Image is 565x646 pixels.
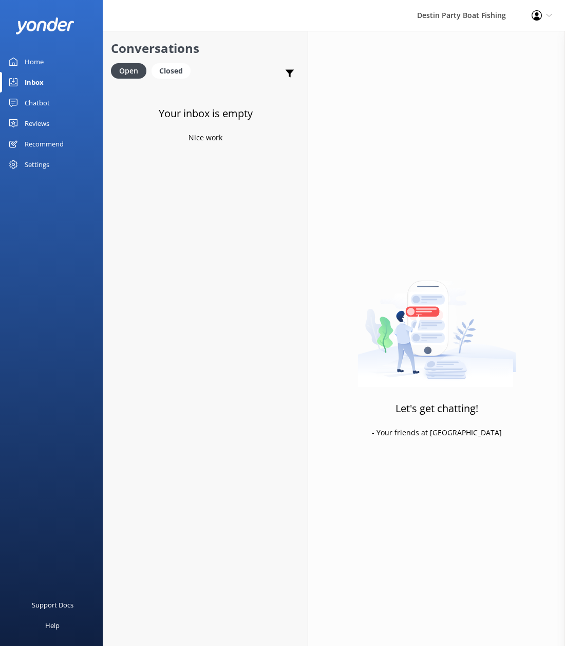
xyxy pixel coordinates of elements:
[25,113,49,134] div: Reviews
[25,154,49,175] div: Settings
[111,65,152,76] a: Open
[111,39,300,58] h2: Conversations
[159,105,253,122] h3: Your inbox is empty
[15,17,74,34] img: yonder-white-logo.png
[152,63,191,79] div: Closed
[32,595,73,615] div: Support Docs
[45,615,60,636] div: Help
[395,400,478,417] h3: Let's get chatting!
[357,259,516,387] img: artwork of a man stealing a conversation from at giant smartphone
[25,72,44,93] div: Inbox
[25,134,64,154] div: Recommend
[111,63,146,79] div: Open
[189,132,222,143] p: Nice work
[372,427,502,438] p: - Your friends at [GEOGRAPHIC_DATA]
[25,93,50,113] div: Chatbot
[152,65,196,76] a: Closed
[25,51,44,72] div: Home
